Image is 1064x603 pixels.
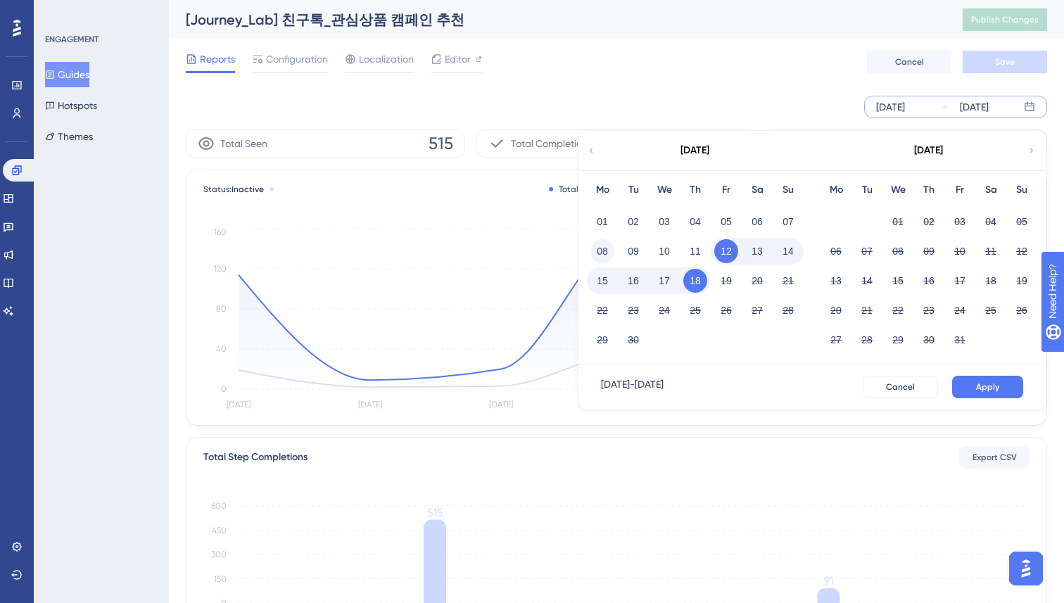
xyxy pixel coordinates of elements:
button: 16 [917,269,941,293]
button: 18 [979,269,1003,293]
button: 30 [621,328,645,352]
button: 25 [683,298,707,322]
div: Fr [944,182,975,198]
button: Cancel [867,51,951,73]
button: Hotspots [45,93,97,118]
button: 17 [652,269,676,293]
button: 11 [979,239,1003,263]
button: 01 [590,210,614,234]
div: Total Step Completions [203,449,308,466]
span: 515 [429,132,453,155]
button: 23 [621,298,645,322]
button: 08 [886,239,910,263]
button: 10 [948,239,972,263]
div: Mo [821,182,851,198]
div: [DATE] [914,142,943,159]
div: [DATE] - [DATE] [601,376,664,398]
span: Total Completion [511,135,588,152]
div: Th [913,182,944,198]
span: Editor [445,51,471,68]
button: 20 [824,298,848,322]
span: Cancel [886,381,915,393]
button: 28 [855,328,879,352]
button: 04 [683,210,707,234]
div: Th [680,182,711,198]
tspan: 450 [212,526,227,535]
div: [DATE] [680,142,709,159]
tspan: 120 [214,264,227,274]
tspan: 515 [427,506,443,519]
button: 26 [1010,298,1034,322]
span: Inactive [232,184,264,194]
button: 13 [745,239,769,263]
span: Export CSV [973,452,1017,463]
div: [DATE] [960,99,989,115]
button: 12 [1010,239,1034,263]
button: 10 [652,239,676,263]
tspan: 40 [216,344,227,354]
tspan: 0 [221,384,227,394]
span: Publish Changes [971,14,1039,25]
button: 17 [948,269,972,293]
tspan: 91 [824,574,833,588]
span: Localization [359,51,414,68]
div: Sa [742,182,773,198]
button: 04 [979,210,1003,234]
tspan: [DATE] [489,400,513,410]
button: 08 [590,239,614,263]
button: 22 [590,298,614,322]
button: 03 [652,210,676,234]
div: [DATE] [876,99,905,115]
button: 29 [590,328,614,352]
button: 11 [683,239,707,263]
button: 02 [917,210,941,234]
button: 26 [714,298,738,322]
tspan: 150 [214,574,227,584]
span: Cancel [895,56,924,68]
button: 31 [948,328,972,352]
iframe: UserGuiding AI Assistant Launcher [1005,547,1047,590]
button: Apply [952,376,1023,398]
div: Fr [711,182,742,198]
button: 16 [621,269,645,293]
button: 21 [776,269,800,293]
div: Su [1006,182,1037,198]
button: 27 [745,298,769,322]
button: 25 [979,298,1003,322]
button: Publish Changes [963,8,1047,31]
button: 29 [886,328,910,352]
tspan: 160 [214,227,227,237]
button: 03 [948,210,972,234]
button: 01 [886,210,910,234]
button: Export CSV [959,446,1030,469]
button: 07 [855,239,879,263]
div: We [649,182,680,198]
div: [Journey_Lab] 친구톡_관심상품 캠페인 추천 [186,10,927,30]
button: 15 [886,269,910,293]
button: 21 [855,298,879,322]
button: 14 [855,269,879,293]
button: 09 [621,239,645,263]
span: Reports [200,51,235,68]
tspan: 300 [211,550,227,559]
button: 20 [745,269,769,293]
button: 05 [714,210,738,234]
button: 15 [590,269,614,293]
button: 24 [652,298,676,322]
span: Total Seen [220,135,267,152]
button: 06 [745,210,769,234]
button: 22 [886,298,910,322]
button: Save [963,51,1047,73]
button: Cancel [863,376,938,398]
button: 14 [776,239,800,263]
div: Sa [975,182,1006,198]
div: Tu [851,182,882,198]
tspan: 600 [211,501,227,511]
tspan: 80 [216,304,227,314]
button: 02 [621,210,645,234]
button: 24 [948,298,972,322]
span: Apply [976,381,999,393]
button: 12 [714,239,738,263]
